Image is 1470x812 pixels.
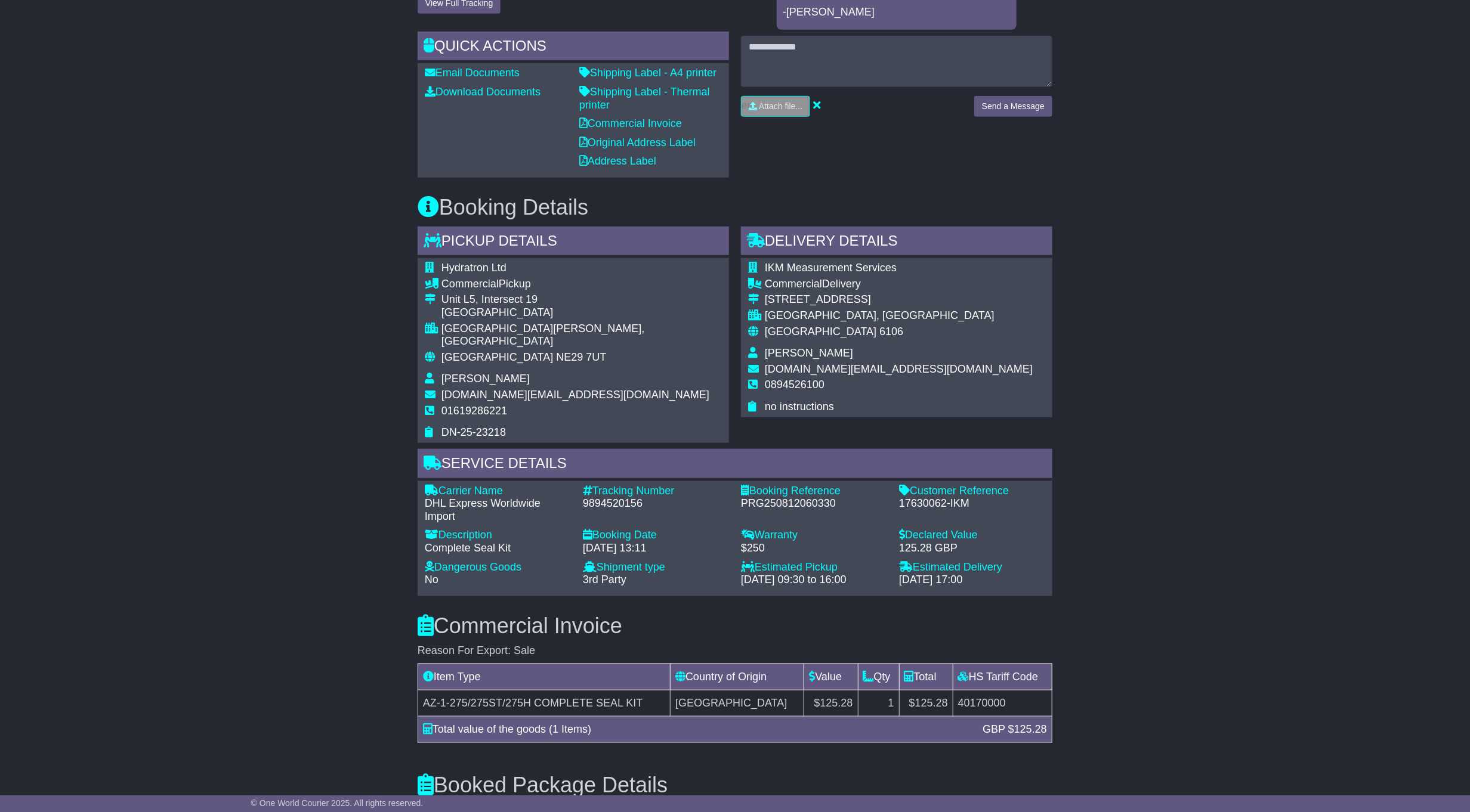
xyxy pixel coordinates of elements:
td: Qty [858,664,899,690]
div: PRG250812060330 [741,497,887,510]
a: Shipping Label - Thermal printer [579,86,710,111]
a: Commercial Invoice [579,117,682,129]
span: [GEOGRAPHIC_DATA] [441,351,553,363]
div: [DATE] 09:30 to 16:00 [741,574,887,587]
td: 40170000 [953,690,1052,716]
div: Unit L5, Intersect 19 [441,293,722,306]
div: Declared Value [899,529,1045,542]
span: Commercial [765,278,822,290]
div: Estimated Delivery [899,561,1045,574]
button: Send a Message [974,96,1052,117]
p: -[PERSON_NAME] [783,6,1011,19]
div: [DATE] 17:00 [899,574,1045,587]
span: 3rd Party [583,574,626,585]
td: AZ-1-275/275ST/275H COMPLETE SEAL KIT [418,690,671,716]
td: Country of Origin [671,664,804,690]
h3: Booked Package Details [418,773,1052,797]
div: 17630062-IKM [899,497,1045,510]
td: HS Tariff Code [953,664,1052,690]
div: DHL Express Worldwide Import [425,497,571,523]
span: [GEOGRAPHIC_DATA] [765,326,876,337]
div: Delivery Details [741,227,1052,259]
div: [GEOGRAPHIC_DATA] [441,306,722,320]
h3: Booking Details [418,196,1052,219]
div: Warranty [741,529,887,542]
td: $125.28 [899,690,953,716]
td: [GEOGRAPHIC_DATA] [671,690,804,716]
div: Carrier Name [425,485,571,498]
td: 1 [858,690,899,716]
h3: Commercial Invoice [418,614,1052,638]
span: IKM Measurement Services [765,262,897,274]
div: [GEOGRAPHIC_DATA][PERSON_NAME], [GEOGRAPHIC_DATA] [441,323,722,348]
a: Email Documents [425,67,520,79]
span: [DOMAIN_NAME][EMAIL_ADDRESS][DOMAIN_NAME] [441,389,709,401]
td: Total [899,664,953,690]
a: Shipping Label - A4 printer [579,67,717,79]
div: Total value of the goods (1 Items) [417,721,977,737]
span: [PERSON_NAME] [441,373,530,385]
span: Hydratron Ltd [441,262,507,274]
a: Download Documents [425,86,541,98]
span: 6106 [879,326,903,337]
span: 0894526100 [765,379,824,390]
div: Booking Reference [741,485,887,498]
td: $125.28 [804,690,858,716]
div: Customer Reference [899,485,1045,498]
span: © One World Courier 2025. All rights reserved. [251,798,424,808]
td: Item Type [418,664,671,690]
div: Tracking Number [583,485,729,498]
div: [GEOGRAPHIC_DATA], [GEOGRAPHIC_DATA] [765,309,1033,323]
div: $250 [741,542,887,555]
div: Dangerous Goods [425,561,571,574]
span: Commercial [441,278,499,290]
div: 9894520156 [583,497,729,510]
a: Original Address Label [579,137,696,148]
div: Complete Seal Kit [425,542,571,555]
div: Delivery [765,278,1033,291]
span: [DOMAIN_NAME][EMAIL_ADDRESS][DOMAIN_NAME] [765,363,1033,375]
div: Shipment type [583,561,729,574]
span: no instructions [765,401,834,413]
div: Pickup Details [418,227,729,259]
div: Reason For Export: Sale [418,644,1052,658]
div: Pickup [441,278,722,291]
span: No [425,574,438,585]
span: NE29 7UT [556,351,606,363]
div: Description [425,529,571,542]
div: 125.28 GBP [899,542,1045,555]
div: [STREET_ADDRESS] [765,293,1033,306]
td: Value [804,664,858,690]
a: Address Label [579,155,656,167]
div: Estimated Pickup [741,561,887,574]
div: Booking Date [583,529,729,542]
div: Quick Actions [418,32,729,64]
div: [DATE] 13:11 [583,542,729,555]
span: DN-25-23218 [441,426,506,438]
span: 01619286221 [441,405,507,417]
div: Service Details [418,449,1052,481]
div: GBP $125.28 [977,721,1053,737]
span: [PERSON_NAME] [765,347,853,359]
